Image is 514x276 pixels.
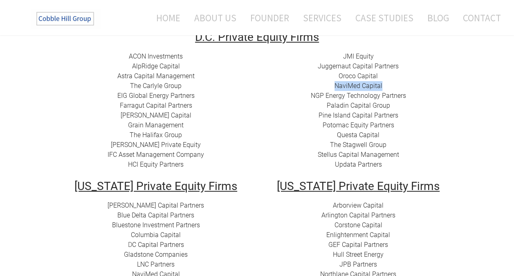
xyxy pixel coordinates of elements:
a: ​Bluestone Investment Partners [112,221,200,229]
a: Blue Delta Capital Partners [117,211,194,219]
a: IFC Asset Management Company [108,151,204,158]
u: [US_STATE] Private Equity Firms [74,179,237,193]
a: The Stagwell Group [330,141,386,149]
a: Blog [421,7,455,29]
a: ​AlpRidge Capital [132,62,180,70]
a: About Us [188,7,242,29]
a: Gladstone Companies [124,251,188,258]
u: [US_STATE] Private Equity Firms [277,179,440,193]
a: ​Potomac Equity Partners [323,121,394,129]
u: D.C. Private Equity Firms [195,30,319,44]
a: Paladin Capital Group [327,102,390,109]
div: ​​ ​​​ [61,52,251,170]
a: Home [144,7,186,29]
a: [PERSON_NAME] Capital Partners [108,201,204,209]
a: Contact [457,7,501,29]
a: Grain Management [128,121,184,129]
a: JPB Partners [339,260,377,268]
img: The Cobble Hill Group LLC [31,9,101,29]
a: Arborview Capital [333,201,384,209]
a: Case Studies [349,7,420,29]
a: [PERSON_NAME] Private Equity​ [111,141,201,149]
a: JMI Equity [343,52,374,60]
a: ​Enlightenment Capital [326,231,390,239]
a: C Capital Partners [132,241,184,249]
a: HCI Equity Partners [128,161,184,168]
a: LNC Partners [137,260,175,268]
a: Columbia Capital [131,231,181,239]
a: NGP Energy Technology Partners [311,92,406,100]
a: NaviMed Capital [334,82,382,90]
a: EIG Global Energy Partners [117,92,195,100]
a: The Halifax Group [130,131,182,139]
a: Pine Island Capital Partners [319,111,398,119]
a: Farragut Capital Partners [120,102,192,109]
a: ​[PERSON_NAME] Capital [121,111,191,119]
a: Services [297,7,348,29]
a: Updata Partners [335,161,382,168]
a: Hull Street Energy [333,251,384,258]
a: Corstone Capital [334,221,382,229]
a: Questa Capital [337,131,379,139]
a: Oroco Capital [339,72,378,80]
a: The Carlyle Group [130,82,182,90]
a: GEF Capital Partners [328,241,388,249]
a: Stellus Capital Management [318,151,399,158]
a: Juggernaut Capital Partners [318,62,399,70]
a: ACON Investments [129,52,183,60]
a: Founder [244,7,295,29]
a: ​Astra Capital Management [117,72,195,80]
a: Arlington Capital Partners​ [321,211,395,219]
